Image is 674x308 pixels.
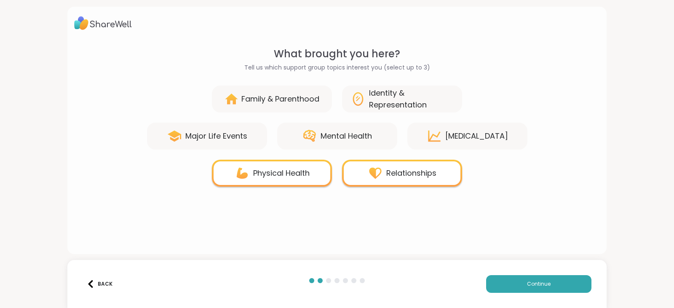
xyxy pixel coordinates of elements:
[445,130,508,142] div: [MEDICAL_DATA]
[87,280,112,288] div: Back
[74,13,132,33] img: ShareWell Logo
[321,130,372,142] div: Mental Health
[83,275,116,293] button: Back
[527,280,551,288] span: Continue
[486,275,591,293] button: Continue
[185,130,247,142] div: Major Life Events
[241,93,319,105] div: Family & Parenthood
[274,46,400,62] span: What brought you here?
[386,167,436,179] div: Relationships
[369,87,454,111] div: Identity & Representation
[253,167,310,179] div: Physical Health
[244,63,430,72] span: Tell us which support group topics interest you (select up to 3)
